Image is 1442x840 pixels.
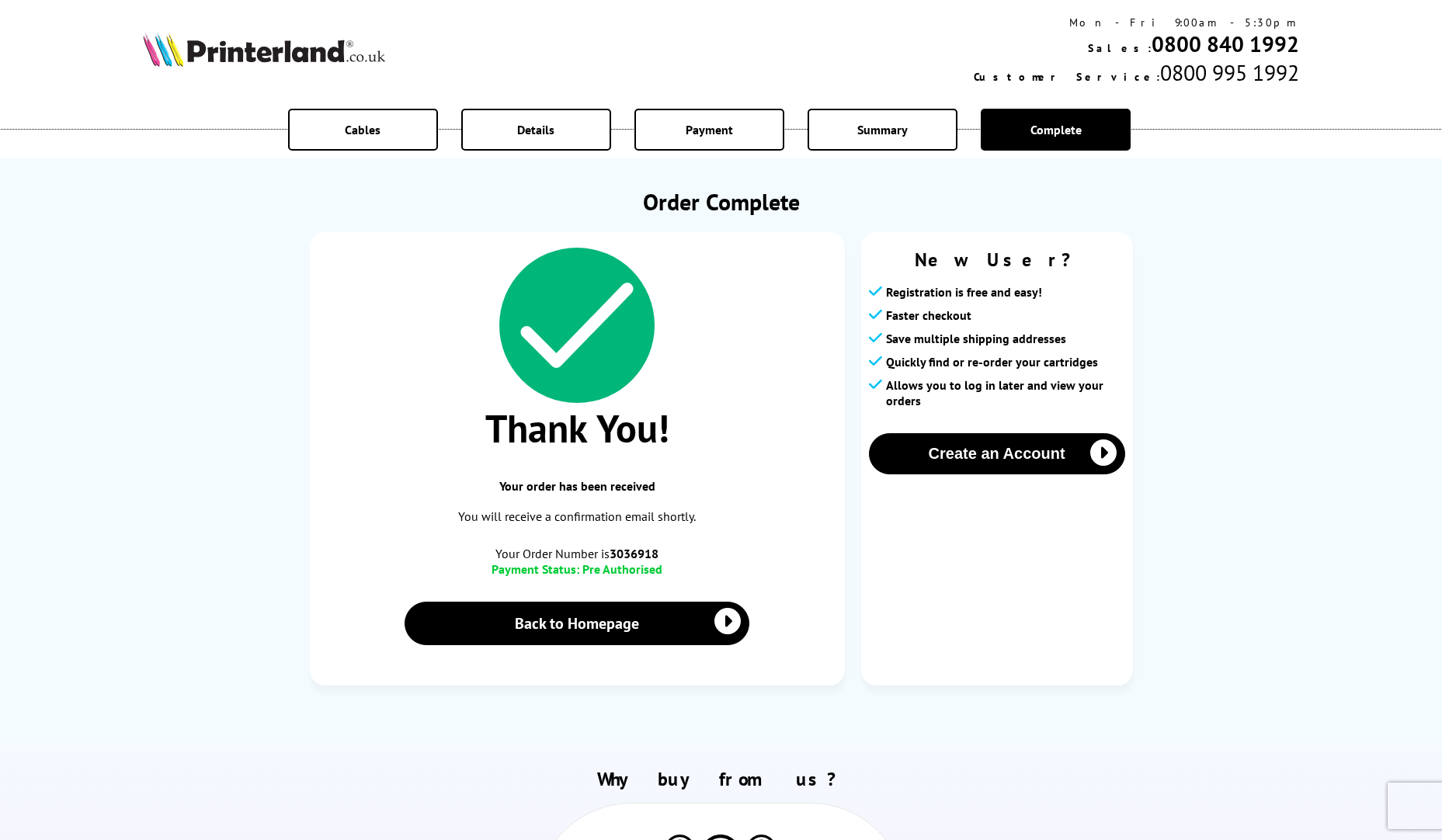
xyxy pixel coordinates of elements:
[869,248,1125,272] span: New User?
[886,284,1042,300] span: Registration is free and easy!
[1030,122,1082,137] span: Complete
[325,478,829,494] span: Your order has been received
[143,767,1299,791] h2: Why buy from us?
[492,561,579,577] span: Payment Status:
[517,122,554,137] span: Details
[886,377,1125,408] span: Allows you to log in later and view your orders
[310,186,1133,217] h1: Order Complete
[974,70,1160,84] span: Customer Service:
[325,506,829,527] p: You will receive a confirmation email shortly.
[610,546,658,561] b: 3036918
[1152,30,1299,58] a: 0800 840 1992
[405,602,750,645] a: Back to Homepage
[1160,58,1299,87] span: 0800 995 1992
[857,122,908,137] span: Summary
[686,122,733,137] span: Payment
[886,307,971,323] span: Faster checkout
[1088,41,1152,55] span: Sales:
[325,403,829,453] span: Thank You!
[582,561,662,577] span: Pre Authorised
[143,33,385,67] img: Printerland Logo
[325,546,829,561] span: Your Order Number is
[886,331,1066,346] span: Save multiple shipping addresses
[869,433,1125,474] button: Create an Account
[345,122,380,137] span: Cables
[886,354,1098,370] span: Quickly find or re-order your cartridges
[974,16,1299,30] div: Mon - Fri 9:00am - 5:30pm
